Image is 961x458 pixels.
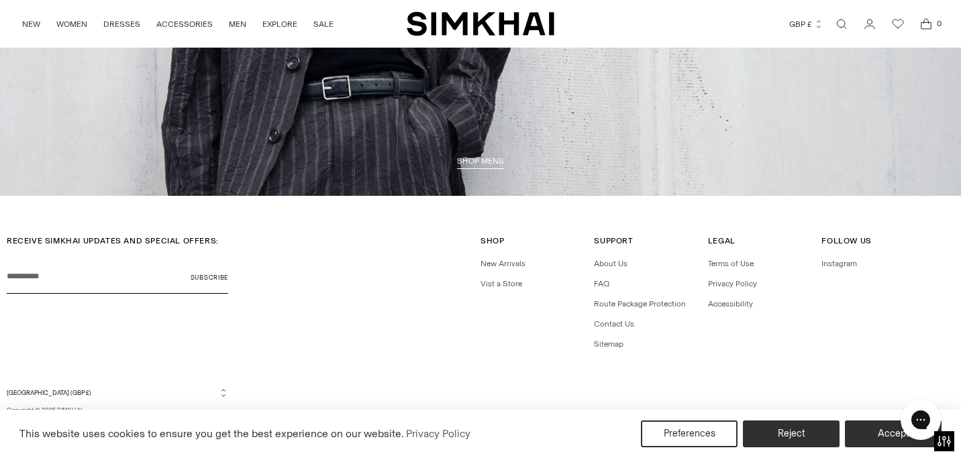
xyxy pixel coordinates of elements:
span: Support [594,236,633,245]
button: Preferences [641,420,738,447]
a: ACCESSORIES [156,9,213,39]
a: Accessibility [708,299,753,308]
span: RECEIVE SIMKHAI UPDATES AND SPECIAL OFFERS: [7,236,219,245]
button: GBP £ [789,9,823,39]
span: Follow Us [821,236,871,245]
button: [GEOGRAPHIC_DATA] (GBP £) [7,388,228,398]
a: FAQ [594,279,609,288]
a: Vist a Store [480,279,522,288]
a: Contact Us [594,319,634,329]
button: Accept [845,420,942,447]
a: Privacy Policy (opens in a new tab) [404,424,472,444]
span: 0 [933,17,945,30]
button: Reject [743,420,840,447]
span: Shop [480,236,504,245]
a: WOMEN [56,9,87,39]
button: Subscribe [191,260,228,294]
a: Terms of Use [708,259,754,268]
a: Instagram [821,259,857,268]
a: shop mens [457,156,504,170]
a: Open search modal [828,11,855,38]
a: Route Package Protection [594,299,686,308]
a: SIMKHAI [407,11,554,37]
p: Copyright © 2025, . [7,406,228,415]
a: About Us [594,259,627,268]
span: This website uses cookies to ensure you get the best experience on our website. [19,427,404,440]
a: DRESSES [103,9,140,39]
a: Wishlist [884,11,911,38]
a: New Arrivals [480,259,525,268]
span: Legal [708,236,736,245]
a: SIMKHAI [57,406,82,414]
a: SALE [313,9,334,39]
a: Sitemap [594,339,623,349]
span: shop mens [457,156,504,166]
a: Open cart modal [913,11,940,38]
a: EXPLORE [262,9,297,39]
iframe: Gorgias live chat messenger [894,395,948,445]
a: MEN [229,9,246,39]
a: Go to the account page [856,11,883,38]
a: NEW [22,9,40,39]
a: Privacy Policy [708,279,757,288]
